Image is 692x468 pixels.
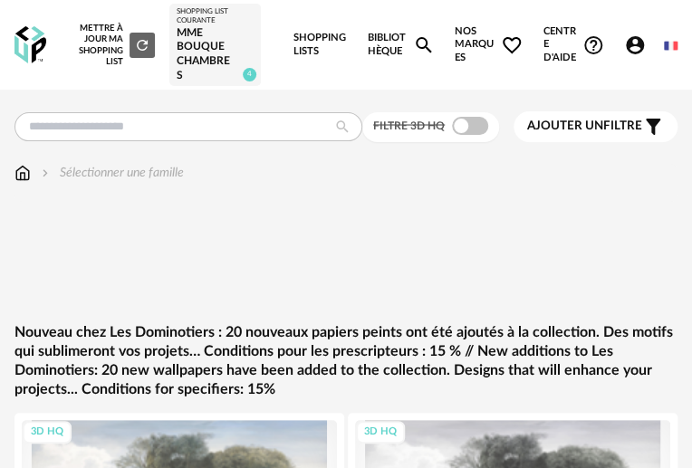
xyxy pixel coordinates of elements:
[38,164,53,182] img: svg+xml;base64,PHN2ZyB3aWR0aD0iMTYiIGhlaWdodD0iMTYiIHZpZXdCb3g9IjAgMCAxNiAxNiIgZmlsbD0ibm9uZSIgeG...
[243,68,256,81] span: 4
[624,34,654,56] span: Account Circle icon
[14,26,46,63] img: OXP
[177,7,254,82] a: Shopping List courante MME BOUQUE chambres 4
[527,119,603,132] span: Ajouter un
[664,39,678,53] img: fr
[134,40,150,49] span: Refresh icon
[582,34,604,56] span: Help Circle Outline icon
[14,323,678,398] a: Nouveau chez Les Dominotiers : 20 nouveaux papiers peints ont été ajoutés à la collection. Des mo...
[356,421,405,444] div: 3D HQ
[413,34,435,56] span: Magnify icon
[177,26,254,82] div: MME BOUQUE chambres
[501,34,523,56] span: Heart Outline icon
[514,111,678,142] button: Ajouter unfiltre Filter icon
[23,421,72,444] div: 3D HQ
[527,119,642,134] span: filtre
[373,120,445,131] span: Filtre 3D HQ
[67,23,156,68] div: Mettre à jour ma Shopping List
[38,164,184,182] div: Sélectionner une famille
[543,25,604,65] span: Centre d'aideHelp Circle Outline icon
[177,7,254,26] div: Shopping List courante
[624,34,646,56] span: Account Circle icon
[14,164,31,182] img: svg+xml;base64,PHN2ZyB3aWR0aD0iMTYiIGhlaWdodD0iMTciIHZpZXdCb3g9IjAgMCAxNiAxNyIgZmlsbD0ibm9uZSIgeG...
[642,116,664,138] span: Filter icon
